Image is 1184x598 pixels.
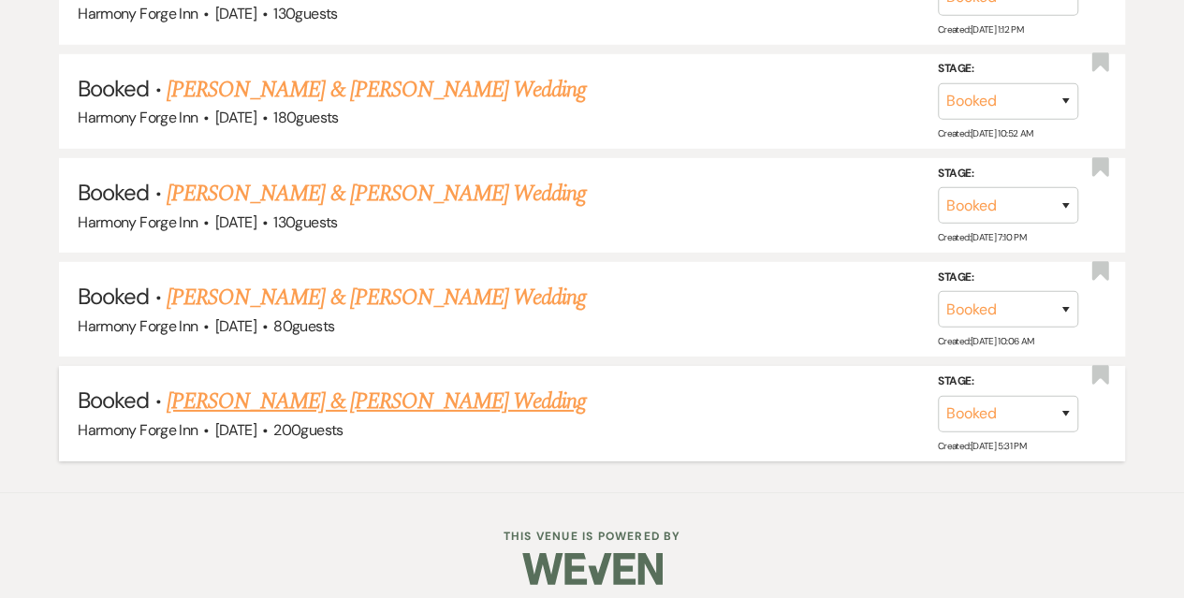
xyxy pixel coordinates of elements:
[78,108,197,127] span: Harmony Forge Inn
[938,59,1078,80] label: Stage:
[78,316,197,336] span: Harmony Forge Inn
[215,212,256,232] span: [DATE]
[78,282,149,311] span: Booked
[938,23,1023,36] span: Created: [DATE] 1:12 PM
[938,231,1026,243] span: Created: [DATE] 7:10 PM
[78,74,149,103] span: Booked
[273,4,337,23] span: 130 guests
[78,178,149,207] span: Booked
[938,127,1032,139] span: Created: [DATE] 10:52 AM
[938,268,1078,288] label: Stage:
[78,386,149,415] span: Booked
[167,281,586,314] a: [PERSON_NAME] & [PERSON_NAME] Wedding
[215,420,256,440] span: [DATE]
[78,420,197,440] span: Harmony Forge Inn
[167,385,586,418] a: [PERSON_NAME] & [PERSON_NAME] Wedding
[273,316,334,336] span: 80 guests
[273,420,343,440] span: 200 guests
[273,212,337,232] span: 130 guests
[167,73,586,107] a: [PERSON_NAME] & [PERSON_NAME] Wedding
[938,439,1026,451] span: Created: [DATE] 5:31 PM
[78,212,197,232] span: Harmony Forge Inn
[215,4,256,23] span: [DATE]
[273,108,338,127] span: 180 guests
[167,177,586,211] a: [PERSON_NAME] & [PERSON_NAME] Wedding
[215,108,256,127] span: [DATE]
[78,4,197,23] span: Harmony Forge Inn
[938,163,1078,183] label: Stage:
[215,316,256,336] span: [DATE]
[938,372,1078,392] label: Stage:
[938,335,1033,347] span: Created: [DATE] 10:06 AM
